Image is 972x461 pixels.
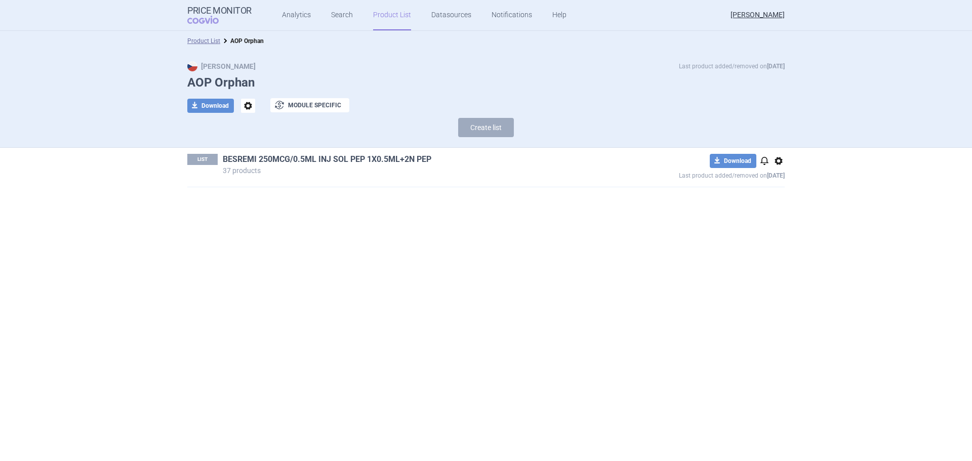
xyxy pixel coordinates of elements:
[230,37,264,45] strong: AOP Orphan
[270,98,349,112] button: Module specific
[187,75,785,90] h1: AOP Orphan
[187,16,233,24] span: COGVIO
[187,99,234,113] button: Download
[679,61,785,71] p: Last product added/removed on
[223,167,605,174] p: 37 products
[458,118,514,137] button: Create list
[187,6,252,16] strong: Price Monitor
[767,63,785,70] strong: [DATE]
[187,36,220,46] li: Product List
[187,62,256,70] strong: [PERSON_NAME]
[187,154,218,165] p: LIST
[710,154,756,168] button: Download
[605,168,785,181] p: Last product added/removed on
[223,154,605,167] h1: BESREMI 250MCG/0.5ML INJ SOL PEP 1X0.5ML+2N PEP
[187,6,252,25] a: Price MonitorCOGVIO
[767,172,785,179] strong: [DATE]
[223,154,431,165] a: BESREMI 250MCG/0.5ML INJ SOL PEP 1X0.5ML+2N PEP
[187,61,197,71] img: CZ
[220,36,264,46] li: AOP Orphan
[187,37,220,45] a: Product List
